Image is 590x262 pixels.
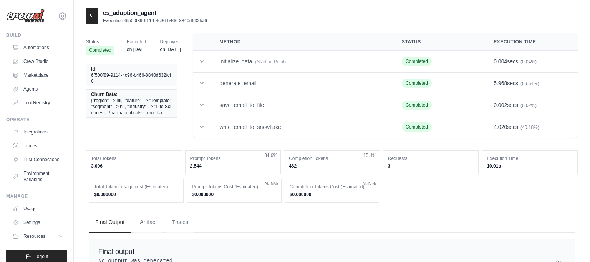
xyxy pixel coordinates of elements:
td: initialize_data [210,51,393,73]
span: (Starting Point) [255,59,286,64]
td: save_email_to_file [210,94,393,116]
span: (59.64%) [520,81,539,86]
th: Execution Time [484,33,578,51]
th: Status [393,33,484,51]
a: Usage [9,203,67,215]
span: Completed [86,46,114,55]
button: Traces [166,212,194,233]
dd: 462 [289,163,375,169]
td: secs [484,51,578,73]
div: Operate [6,117,67,123]
span: NaN% [265,181,278,187]
a: LLM Connections [9,153,67,166]
span: {"region" => nil, "feature" => "Template", "segment" => nil, "industry" => "Life Sciences - Pharm... [91,97,172,116]
dt: Total Tokens [91,155,177,161]
button: Artifact [134,212,163,233]
dt: Prompt Tokens Cost (Estimated) [192,184,276,190]
time: July 24, 2025 at 20:57 CDT [127,47,147,52]
span: Final output [98,248,134,255]
dt: Total Tokens usage cost (Estimated) [94,184,179,190]
dd: $0.000000 [94,191,179,198]
a: Tool Registry [9,97,67,109]
a: Crew Studio [9,55,67,68]
a: Automations [9,41,67,54]
span: Completed [402,79,432,88]
a: Traces [9,140,67,152]
td: secs [484,73,578,94]
p: Execution 6f500f89-9114-4c96-b466-8840d632fcf6 [103,18,207,24]
span: 6f500f89-9114-4c96-b466-8840d632fcf6 [91,72,172,84]
span: (0.02%) [520,103,537,108]
div: Build [6,32,67,38]
dd: 10.01s [487,163,573,169]
td: write_email_to_snowflake [210,116,393,138]
span: 84.6% [264,152,277,158]
span: NaN% [363,181,376,187]
span: 0.004 [494,58,507,64]
dt: Prompt Tokens [190,155,276,161]
dt: Requests [388,155,474,161]
span: Logout [34,254,48,260]
span: Status [86,38,114,46]
button: Final Output [89,212,131,233]
th: Method [210,33,393,51]
a: Agents [9,83,67,95]
h2: cs_adoption_agent [103,8,207,18]
dd: $0.000000 [290,191,374,198]
td: secs [484,116,578,138]
a: Integrations [9,126,67,138]
img: Logo [6,9,45,23]
button: Resources [9,230,67,242]
dt: Completion Tokens [289,155,375,161]
dd: 3,006 [91,163,177,169]
td: generate_email [210,73,393,94]
span: Churn Data: [91,91,118,97]
dt: Completion Tokens Cost (Estimated) [290,184,374,190]
span: 5.968 [494,80,507,86]
dd: 3 [388,163,474,169]
span: Deployed [160,38,181,46]
span: 4.020 [494,124,507,130]
div: Manage [6,193,67,199]
span: Completed [402,57,432,66]
a: Environment Variables [9,167,67,186]
dd: 2,544 [190,163,276,169]
span: Completed [402,101,432,110]
span: Executed [127,38,147,46]
span: Resources [23,233,45,239]
span: 0.002 [494,102,507,108]
dt: Execution Time [487,155,573,161]
span: Completed [402,122,432,132]
a: Settings [9,216,67,229]
span: (40.18%) [520,125,539,130]
span: 15.4% [363,152,376,158]
dd: $0.000000 [192,191,276,198]
a: Marketplace [9,69,67,81]
time: July 24, 2025 at 00:11 CDT [160,47,181,52]
span: (0.04%) [520,59,537,64]
td: secs [484,94,578,116]
span: Id: [91,66,97,72]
